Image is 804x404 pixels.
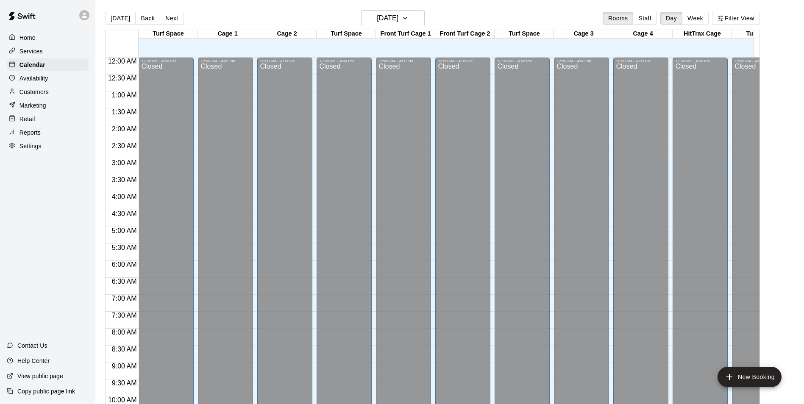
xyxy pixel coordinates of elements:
span: 5:30 AM [110,244,139,251]
p: Services [19,47,43,55]
span: 6:30 AM [110,278,139,285]
a: Calendar [7,58,89,71]
div: 12:00 AM – 4:00 PM [200,59,250,63]
div: 12:00 AM – 4:00 PM [497,59,547,63]
div: Turf Space [317,30,376,38]
span: 8:00 AM [110,329,139,336]
button: Back [135,12,160,25]
button: Rooms [603,12,633,25]
a: Reports [7,126,89,139]
div: Turf Space [139,30,198,38]
span: 5:00 AM [110,227,139,234]
p: Copy public page link [17,387,75,396]
div: Cage 3 [554,30,613,38]
a: Home [7,31,89,44]
div: 12:00 AM – 4:00 PM [734,59,785,63]
span: 8:30 AM [110,346,139,353]
div: Front Turf Cage 2 [435,30,495,38]
span: 4:00 AM [110,193,139,200]
span: 4:30 AM [110,210,139,217]
div: 12:00 AM – 4:00 PM [675,59,725,63]
button: [DATE] [361,10,425,26]
button: Filter View [712,12,759,25]
span: 2:30 AM [110,142,139,149]
div: Cage 2 [257,30,317,38]
h6: [DATE] [377,12,398,24]
span: 3:00 AM [110,159,139,166]
span: 2:00 AM [110,125,139,133]
span: 10:00 AM [106,396,139,404]
span: 12:00 AM [106,58,139,65]
span: 9:00 AM [110,362,139,370]
p: Reports [19,128,41,137]
span: 7:00 AM [110,295,139,302]
span: 9:30 AM [110,379,139,387]
div: 12:00 AM – 4:00 PM [616,59,666,63]
button: [DATE] [105,12,136,25]
button: Day [660,12,682,25]
button: Next [160,12,184,25]
div: Cage 4 [613,30,673,38]
a: Services [7,45,89,58]
p: View public page [17,372,63,380]
p: Settings [19,142,42,150]
div: 12:00 AM – 4:00 PM [438,59,488,63]
div: Turf Space [732,30,791,38]
p: Customers [19,88,49,96]
div: Turf Space [495,30,554,38]
div: 12:00 AM – 4:00 PM [378,59,428,63]
div: 12:00 AM – 4:00 PM [319,59,369,63]
p: Calendar [19,61,45,69]
a: Marketing [7,99,89,112]
div: HitTrax Cage [673,30,732,38]
button: Staff [633,12,657,25]
p: Availability [19,74,48,83]
button: Week [682,12,709,25]
p: Contact Us [17,341,47,350]
a: Settings [7,140,89,152]
span: 3:30 AM [110,176,139,183]
span: 1:00 AM [110,91,139,99]
div: Cage 1 [198,30,257,38]
a: Availability [7,72,89,85]
button: add [718,367,782,387]
div: 12:00 AM – 4:00 PM [260,59,310,63]
a: Customers [7,86,89,98]
p: Home [19,33,36,42]
div: Front Turf Cage 1 [376,30,435,38]
div: 12:00 AM – 4:00 PM [141,59,191,63]
span: 6:00 AM [110,261,139,268]
p: Help Center [17,357,50,365]
span: 7:30 AM [110,312,139,319]
p: Retail [19,115,35,123]
span: 12:30 AM [106,75,139,82]
span: 1:30 AM [110,108,139,116]
a: Retail [7,113,89,125]
p: Marketing [19,101,46,110]
div: 12:00 AM – 4:00 PM [556,59,606,63]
